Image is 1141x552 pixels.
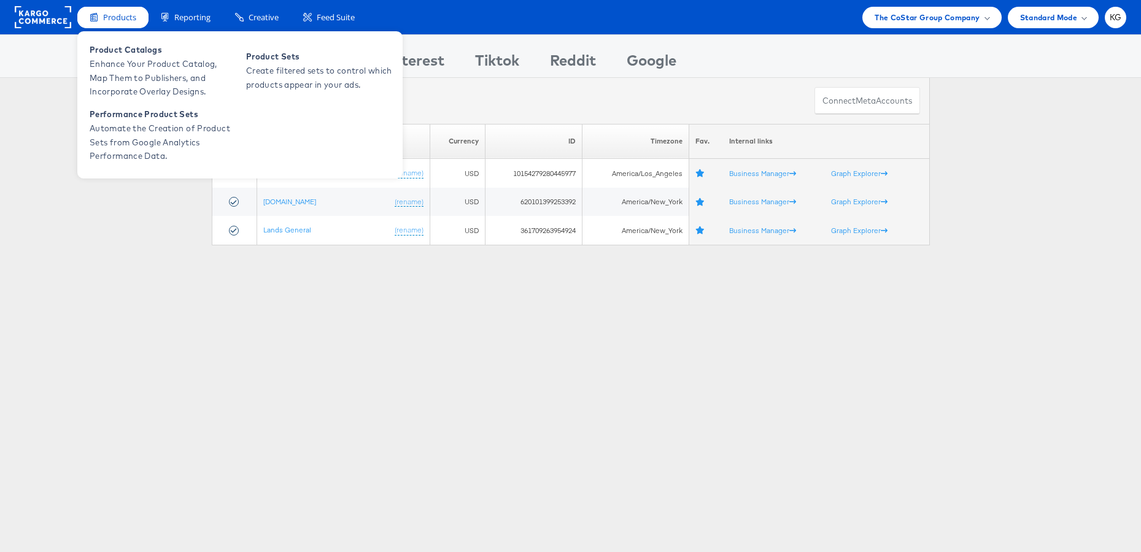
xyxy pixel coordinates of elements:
[729,226,796,235] a: Business Manager
[174,12,211,23] span: Reporting
[550,50,596,77] div: Reddit
[856,95,876,107] span: meta
[83,40,240,102] a: Product Catalogs Enhance Your Product Catalog, Map Them to Publishers, and Incorporate Overlay De...
[430,188,485,217] td: USD
[831,169,888,178] a: Graph Explorer
[246,50,393,64] span: Product Sets
[395,225,424,236] a: (rename)
[582,188,689,217] td: America/New_York
[485,159,582,188] td: 10154279280445977
[582,216,689,245] td: America/New_York
[249,12,279,23] span: Creative
[485,188,582,217] td: 620101399253392
[90,107,237,121] span: Performance Product Sets
[729,169,796,178] a: Business Manager
[1110,13,1122,21] span: KG
[83,105,240,166] a: Performance Product Sets Automate the Creation of Product Sets from Google Analytics Performance ...
[1020,11,1077,24] span: Standard Mode
[485,216,582,245] td: 361709263954924
[379,50,444,77] div: Pinterest
[246,64,393,92] span: Create filtered sets to control which products appear in your ads.
[430,124,485,159] th: Currency
[485,124,582,159] th: ID
[90,57,237,99] span: Enhance Your Product Catalog, Map Them to Publishers, and Incorporate Overlay Designs.
[831,197,888,206] a: Graph Explorer
[627,50,676,77] div: Google
[582,159,689,188] td: America/Los_Angeles
[263,197,316,206] a: [DOMAIN_NAME]
[831,226,888,235] a: Graph Explorer
[90,121,237,163] span: Automate the Creation of Product Sets from Google Analytics Performance Data.
[395,197,424,207] a: (rename)
[240,40,396,102] a: Product Sets Create filtered sets to control which products appear in your ads.
[263,225,311,234] a: Lands General
[103,12,136,23] span: Products
[90,43,237,57] span: Product Catalogs
[814,87,920,115] button: ConnectmetaAccounts
[430,216,485,245] td: USD
[582,124,689,159] th: Timezone
[317,12,355,23] span: Feed Suite
[430,159,485,188] td: USD
[875,11,980,24] span: The CoStar Group Company
[395,168,424,178] a: (rename)
[729,197,796,206] a: Business Manager
[475,50,519,77] div: Tiktok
